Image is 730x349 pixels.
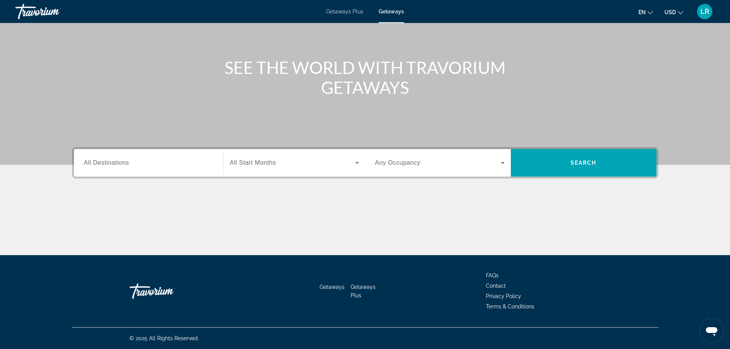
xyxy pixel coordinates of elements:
span: USD [664,9,676,15]
a: Getaways Plus [326,8,363,15]
span: en [638,9,646,15]
span: All Destinations [84,159,129,166]
a: Getaways [379,8,404,15]
span: All Start Months [230,159,276,166]
a: Getaways [320,284,344,290]
a: Travorium [15,2,92,21]
span: LR [700,8,709,15]
a: Contact [486,283,506,289]
a: Privacy Policy [486,293,521,299]
span: Search [571,160,597,166]
iframe: Button to launch messaging window [699,318,724,343]
div: Search widget [74,149,656,177]
span: © 2025 All Rights Reserved. [130,335,199,341]
button: User Menu [695,3,715,20]
a: FAQs [486,272,499,279]
button: Change currency [664,7,683,18]
a: Getaways Plus [351,284,376,298]
span: Any Occupancy [375,159,421,166]
button: Change language [638,7,653,18]
h1: SEE THE WORLD WITH TRAVORIUM GETAWAYS [221,57,509,97]
input: Select destination [84,159,213,168]
a: Terms & Conditions [486,303,534,310]
button: Search [511,149,656,177]
a: Go Home [130,280,206,303]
